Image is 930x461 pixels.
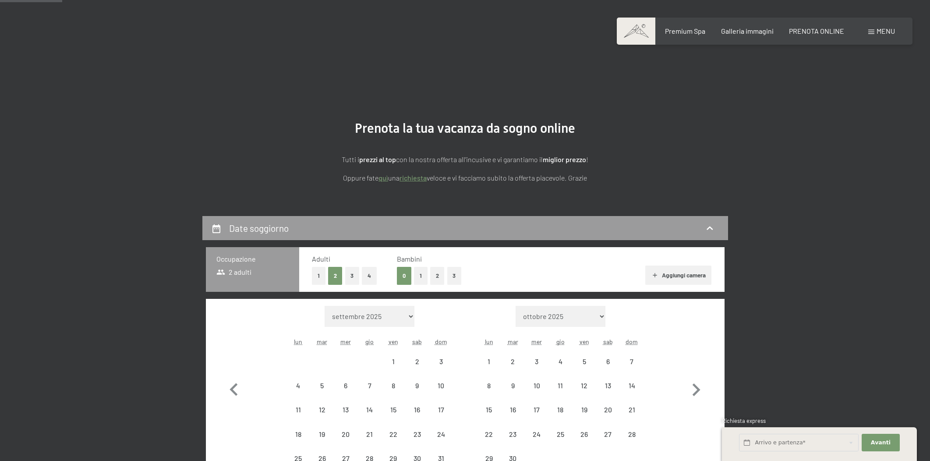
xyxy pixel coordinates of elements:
div: arrivo/check-in non effettuabile [477,398,501,422]
div: Fri May 22 2026 [382,422,405,446]
div: arrivo/check-in non effettuabile [572,398,596,422]
div: arrivo/check-in non effettuabile [358,374,382,397]
div: Fri Jun 05 2026 [572,350,596,373]
abbr: venerdì [580,338,589,345]
div: 19 [311,431,333,453]
div: 24 [526,431,548,453]
div: arrivo/check-in non effettuabile [477,350,501,373]
div: 3 [430,358,452,380]
h3: Occupazione [216,254,289,264]
div: 7 [621,358,643,380]
div: arrivo/check-in non effettuabile [572,422,596,446]
abbr: domenica [435,338,447,345]
div: 25 [549,431,571,453]
span: Avanti [871,439,891,447]
div: 17 [526,406,548,428]
abbr: sabato [412,338,422,345]
div: arrivo/check-in non effettuabile [525,398,548,422]
div: arrivo/check-in non effettuabile [310,374,334,397]
span: PRENOTA ONLINE [789,27,844,35]
div: 13 [597,382,619,404]
div: 21 [359,431,381,453]
div: 5 [311,382,333,404]
div: arrivo/check-in non effettuabile [620,374,644,397]
div: arrivo/check-in non effettuabile [525,422,548,446]
p: Tutti i con la nostra offerta all'incusive e vi garantiamo il ! [246,154,684,165]
div: 4 [549,358,571,380]
div: Thu May 07 2026 [358,374,382,397]
div: arrivo/check-in non effettuabile [382,350,405,373]
div: 2 [406,358,428,380]
div: arrivo/check-in non effettuabile [286,398,310,422]
div: 1 [478,358,500,380]
div: Sun May 24 2026 [429,422,453,446]
div: 18 [549,406,571,428]
div: 3 [526,358,548,380]
div: Wed May 13 2026 [334,398,357,422]
strong: prezzi al top [359,155,396,163]
div: Mon May 04 2026 [286,374,310,397]
div: 16 [406,406,428,428]
div: 22 [382,431,404,453]
div: Sat May 02 2026 [405,350,429,373]
button: 2 [328,267,343,285]
div: Fri Jun 26 2026 [572,422,596,446]
div: Wed Jun 03 2026 [525,350,548,373]
div: arrivo/check-in non effettuabile [596,398,620,422]
div: 16 [502,406,524,428]
div: arrivo/check-in non effettuabile [334,422,357,446]
strong: miglior prezzo [543,155,586,163]
div: 10 [526,382,548,404]
span: Bambini [397,255,422,263]
abbr: lunedì [294,338,302,345]
span: Adulti [312,255,330,263]
div: Sat May 23 2026 [405,422,429,446]
div: 2 [502,358,524,380]
a: Premium Spa [665,27,705,35]
button: 2 [430,267,445,285]
div: Mon Jun 22 2026 [477,422,501,446]
div: Fri May 01 2026 [382,350,405,373]
div: Sun May 17 2026 [429,398,453,422]
div: 15 [382,406,404,428]
div: 17 [430,406,452,428]
div: arrivo/check-in non effettuabile [429,398,453,422]
div: arrivo/check-in non effettuabile [572,350,596,373]
span: 2 adulti [216,267,252,277]
div: 18 [287,431,309,453]
button: Aggiungi camera [645,266,711,285]
div: arrivo/check-in non effettuabile [501,374,525,397]
div: arrivo/check-in non effettuabile [548,422,572,446]
div: arrivo/check-in non effettuabile [286,422,310,446]
abbr: giovedì [556,338,565,345]
div: arrivo/check-in non effettuabile [620,350,644,373]
div: arrivo/check-in non effettuabile [334,398,357,422]
div: Sat May 16 2026 [405,398,429,422]
abbr: giovedì [365,338,374,345]
div: 26 [573,431,595,453]
div: Sat Jun 27 2026 [596,422,620,446]
div: Fri May 15 2026 [382,398,405,422]
div: 27 [597,431,619,453]
div: Sun Jun 28 2026 [620,422,644,446]
div: Fri May 08 2026 [382,374,405,397]
div: arrivo/check-in non effettuabile [525,374,548,397]
div: arrivo/check-in non effettuabile [572,374,596,397]
div: Mon May 18 2026 [286,422,310,446]
div: Wed Jun 24 2026 [525,422,548,446]
div: Sat Jun 06 2026 [596,350,620,373]
div: Thu Jun 25 2026 [548,422,572,446]
div: 19 [573,406,595,428]
div: 13 [335,406,357,428]
div: 20 [335,431,357,453]
div: Sun Jun 21 2026 [620,398,644,422]
a: Galleria immagini [721,27,774,35]
div: 4 [287,382,309,404]
div: 14 [359,406,381,428]
div: 7 [359,382,381,404]
div: Sat Jun 13 2026 [596,374,620,397]
div: 21 [621,406,643,428]
div: Sat May 09 2026 [405,374,429,397]
abbr: martedì [317,338,327,345]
